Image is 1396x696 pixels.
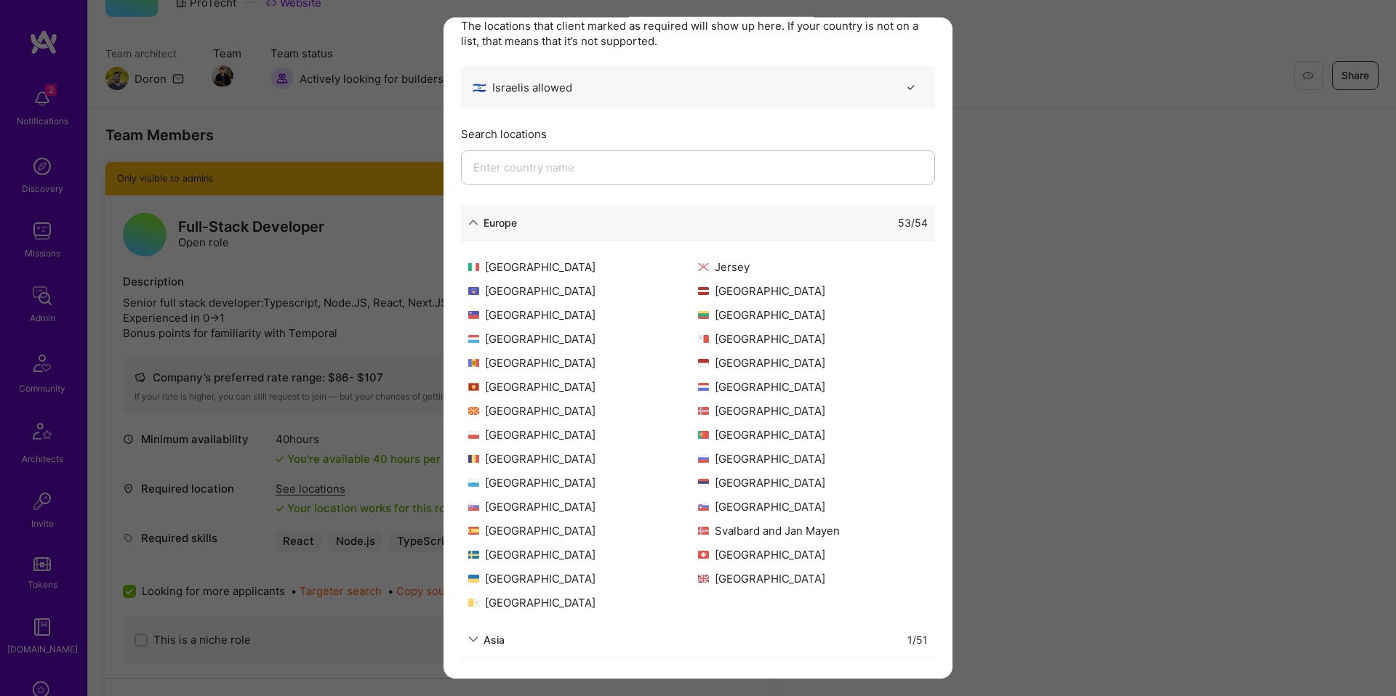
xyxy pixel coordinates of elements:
[698,575,709,583] img: United Kingdom
[698,571,928,586] div: [GEOGRAPHIC_DATA]
[468,355,698,371] div: [GEOGRAPHIC_DATA]
[473,80,486,95] span: 🇮🇱
[698,259,928,275] div: Jersey
[698,379,928,394] div: [GEOGRAPHIC_DATA]
[698,451,928,466] div: [GEOGRAPHIC_DATA]
[698,403,928,418] div: [GEOGRAPHIC_DATA]
[484,215,517,230] div: Europe
[468,263,479,271] img: Italy
[468,407,479,415] img: North Macedonia
[468,331,698,347] div: [GEOGRAPHIC_DATA]
[898,215,928,230] div: 53 / 54
[444,17,952,679] div: modal
[461,126,935,142] div: Search locations
[698,307,928,323] div: [GEOGRAPHIC_DATA]
[698,455,709,463] img: Russia
[468,455,479,463] img: Romania
[905,82,916,93] i: icon CheckBlack
[698,287,709,295] img: Latvia
[468,307,698,323] div: [GEOGRAPHIC_DATA]
[468,499,698,514] div: [GEOGRAPHIC_DATA]
[468,571,698,586] div: [GEOGRAPHIC_DATA]
[468,217,478,227] i: icon ArrowDown
[698,527,709,535] img: Svalbard and Jan Mayen
[468,431,479,439] img: Poland
[468,259,698,275] div: [GEOGRAPHIC_DATA]
[468,527,479,535] img: Spain
[468,599,479,607] img: Vatican City
[698,283,928,299] div: [GEOGRAPHIC_DATA]
[468,523,698,538] div: [GEOGRAPHIC_DATA]
[468,503,479,511] img: Slovakia
[468,335,479,343] img: Luxembourg
[698,547,928,562] div: [GEOGRAPHIC_DATA]
[698,355,928,371] div: [GEOGRAPHIC_DATA]
[468,451,698,466] div: [GEOGRAPHIC_DATA]
[468,359,479,367] img: Moldova
[468,287,479,295] img: Kosovo
[698,331,928,347] div: [GEOGRAPHIC_DATA]
[468,383,479,391] img: Montenegro
[461,150,935,185] input: Enter country name
[698,359,709,367] img: Monaco
[907,632,928,647] div: 1 / 51
[468,475,698,490] div: [GEOGRAPHIC_DATA]
[468,547,698,562] div: [GEOGRAPHIC_DATA]
[698,551,709,559] img: Switzerland
[468,575,479,583] img: Ukraine
[468,479,479,487] img: San Marino
[698,475,928,490] div: [GEOGRAPHIC_DATA]
[468,427,698,442] div: [GEOGRAPHIC_DATA]
[468,379,698,394] div: [GEOGRAPHIC_DATA]
[468,595,698,610] div: [GEOGRAPHIC_DATA]
[698,383,709,391] img: Netherlands
[698,479,709,487] img: Serbia
[473,80,572,95] div: Israel is allowed
[461,18,935,49] div: The locations that client marked as required will show up here. If your country is not on a list,...
[698,427,928,442] div: [GEOGRAPHIC_DATA]
[698,499,928,514] div: [GEOGRAPHIC_DATA]
[468,403,698,418] div: [GEOGRAPHIC_DATA]
[698,263,709,271] img: Jersey
[468,311,479,319] img: Liechtenstein
[698,503,709,511] img: Slovenia
[468,634,478,644] i: icon ArrowDown
[484,632,505,647] div: Asia
[468,283,698,299] div: [GEOGRAPHIC_DATA]
[698,431,709,439] img: Portugal
[698,311,709,319] img: Lithuania
[698,523,928,538] div: Svalbard and Jan Mayen
[468,551,479,559] img: Sweden
[698,335,709,343] img: Malta
[698,407,709,415] img: Norway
